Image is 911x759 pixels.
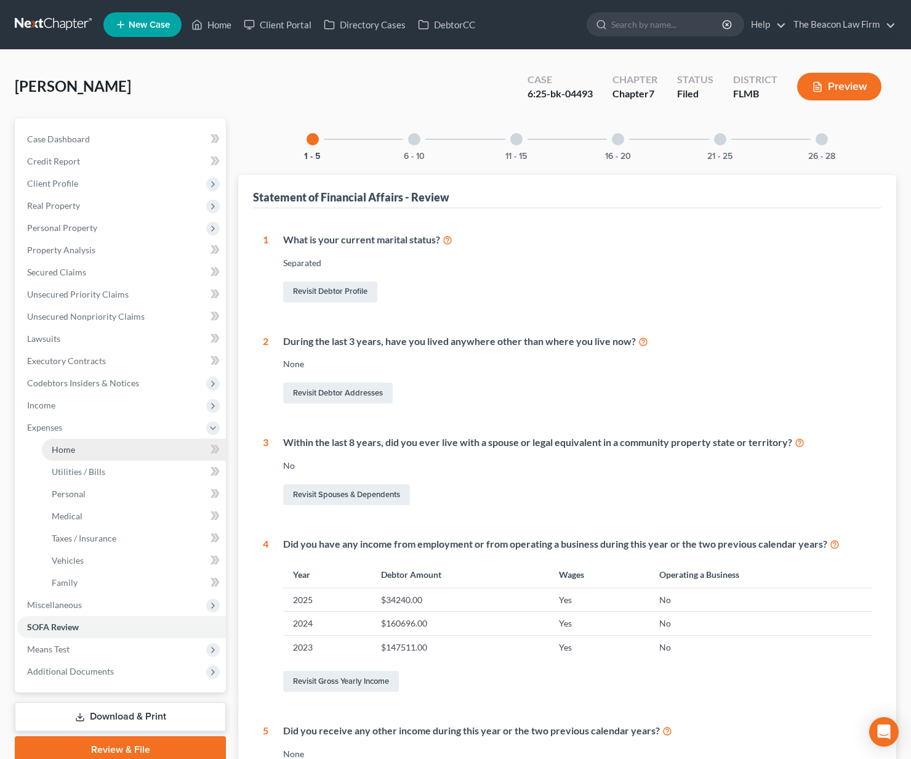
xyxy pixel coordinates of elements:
td: $160696.00 [371,612,550,635]
span: Personal Property [27,222,97,233]
div: 6:25-bk-04493 [528,87,593,101]
a: DebtorCC [412,14,481,36]
button: Preview [797,73,881,100]
div: Filed [677,87,713,101]
div: Separated [283,257,872,269]
td: Yes [549,612,649,635]
span: Taxes / Insurance [52,533,116,543]
span: Vehicles [52,555,84,566]
a: Revisit Debtor Addresses [283,383,393,404]
span: Lawsuits [27,333,60,344]
span: Means Test [27,644,70,654]
td: No [649,588,872,612]
span: Case Dashboard [27,134,90,144]
span: Unsecured Priority Claims [27,289,129,299]
th: Year [283,561,371,588]
div: 1 [263,233,268,305]
td: No [649,635,872,659]
span: Personal [52,489,86,499]
div: Case [528,73,593,87]
span: Secured Claims [27,267,86,277]
span: Property Analysis [27,245,95,255]
td: No [649,612,872,635]
span: Home [52,444,75,455]
th: Operating a Business [649,561,872,588]
div: District [733,73,777,87]
th: Wages [549,561,649,588]
th: Debtor Amount [371,561,550,588]
td: $34240.00 [371,588,550,612]
span: Medical [52,511,82,521]
a: Unsecured Priority Claims [17,283,226,306]
span: Miscellaneous [27,599,82,610]
div: During the last 3 years, have you lived anywhere other than where you live now? [283,335,872,349]
button: 26 - 28 [808,152,835,161]
div: What is your current marital status? [283,233,872,247]
span: Utilities / Bills [52,466,105,477]
td: 2025 [283,588,371,612]
a: Revisit Debtor Profile [283,282,377,302]
a: Lawsuits [17,328,226,350]
a: Personal [42,483,226,505]
span: New Case [129,20,170,30]
div: No [283,460,872,472]
div: Chapter [612,73,657,87]
a: Revisit Gross Yearly Income [283,671,399,692]
td: Yes [549,588,649,612]
button: 21 - 25 [707,152,732,161]
span: SOFA Review [27,622,79,632]
a: Family [42,572,226,594]
button: 6 - 10 [404,152,425,161]
a: Property Analysis [17,239,226,261]
a: Executory Contracts [17,350,226,372]
div: None [283,358,872,370]
a: Case Dashboard [17,128,226,150]
a: Client Portal [238,14,318,36]
a: The Beacon Law Firm [787,14,896,36]
input: Search by name... [611,13,724,36]
span: Income [27,400,55,410]
div: Status [677,73,713,87]
div: Did you have any income from employment or from operating a business during this year or the two ... [283,537,872,551]
a: Utilities / Bills [42,461,226,483]
a: Taxes / Insurance [42,527,226,550]
a: Help [745,14,786,36]
a: Unsecured Nonpriority Claims [17,306,226,328]
span: Credit Report [27,156,80,166]
div: Chapter [612,87,657,101]
a: Medical [42,505,226,527]
button: 16 - 20 [605,152,631,161]
span: Codebtors Insiders & Notices [27,378,139,388]
a: Home [42,439,226,461]
a: Download & Print [15,702,226,731]
span: Real Property [27,200,80,211]
div: 2 [263,335,268,407]
div: Did you receive any other income during this year or the two previous calendar years? [283,724,872,738]
td: 2024 [283,612,371,635]
button: 1 - 5 [304,152,321,161]
span: Client Profile [27,178,78,189]
td: 2023 [283,635,371,659]
a: Revisit Spouses & Dependents [283,484,410,505]
a: Home [185,14,238,36]
a: Vehicles [42,550,226,572]
a: SOFA Review [17,616,226,638]
div: Within the last 8 years, did you ever live with a spouse or legal equivalent in a community prope... [283,436,872,450]
span: Family [52,577,78,588]
span: [PERSON_NAME] [15,77,131,95]
span: Additional Documents [27,666,114,676]
div: 4 [263,537,268,694]
td: Yes [549,635,649,659]
span: 7 [649,87,654,99]
div: FLMB [733,87,777,101]
span: Unsecured Nonpriority Claims [27,311,145,322]
span: Executory Contracts [27,355,106,366]
div: Open Intercom Messenger [869,717,899,747]
button: 11 - 15 [505,152,527,161]
a: Credit Report [17,150,226,172]
span: Expenses [27,422,62,432]
td: $147511.00 [371,635,550,659]
div: Statement of Financial Affairs - Review [253,190,449,205]
a: Directory Cases [318,14,412,36]
a: Secured Claims [17,261,226,283]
